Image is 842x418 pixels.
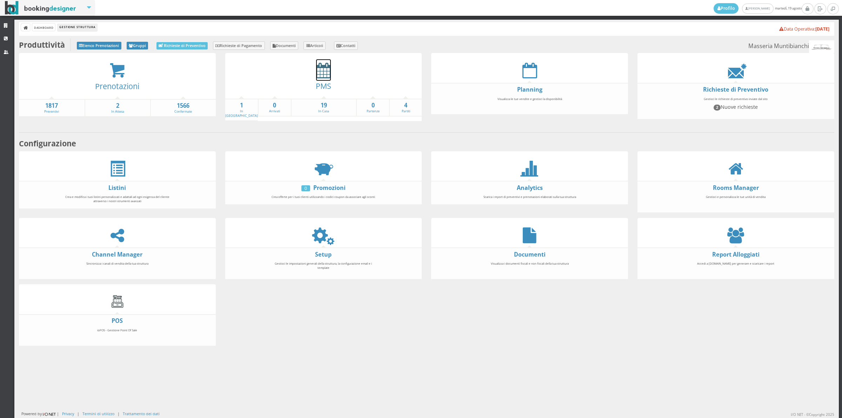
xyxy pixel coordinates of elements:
a: 0Arrivati [259,101,290,114]
strong: 1817 [19,102,85,110]
a: POS [112,317,123,325]
strong: 1 [225,101,258,110]
img: 56db488bc92111ef969d06d5a9c234c7.png [809,40,834,53]
a: Trattamento dei dati [123,411,160,416]
strong: 2 [85,102,150,110]
a: 0Partenze [357,101,389,114]
a: Richieste di Preventivo [156,42,208,49]
a: Channel Manager [92,251,142,258]
a: Promozioni [313,184,346,192]
a: Rooms Manager [713,184,759,192]
b: [DATE] [815,26,829,32]
a: 2In Attesa [85,102,150,114]
a: Prenotazioni [95,81,139,91]
a: Privacy [62,411,74,416]
strong: 0 [259,101,290,110]
div: Crea e modifica i tuoi listini personalizzati e adattali ad ogni esigenza del cliente attraverso ... [60,192,174,206]
small: Masseria Muntibianchi [748,40,834,53]
div: ioPOS - Gestione Point Of Sale [60,325,174,344]
a: PMS [316,81,331,91]
span: martedì, 19 agosto [714,3,802,14]
a: 1566Confermate [151,102,216,114]
a: Report Alloggiati [712,251,760,258]
div: Powered by | [21,411,59,417]
div: Accedi a [DOMAIN_NAME] per generare e scaricare i report [679,258,793,277]
a: Elenco Prenotazioni [77,42,121,49]
div: | [77,411,79,416]
img: cash-register.gif [109,294,125,310]
div: Gestisci e personalizza le tue unità di vendita [679,192,793,210]
h4: Nuove richieste [682,104,789,110]
a: Data Operativa:[DATE] [779,26,829,32]
a: Listini [108,184,126,192]
img: BookingDesigner.com [5,1,76,15]
a: Termini di utilizzo [82,411,114,416]
a: 1817Preventivi [19,102,85,114]
a: Contatti [334,41,358,50]
a: Setup [315,251,332,258]
div: Crea offerte per i tuoi clienti utilizzando i codici coupon da associare agli sconti [267,192,380,202]
a: Articoli [303,41,326,50]
div: Gestisci le richieste di preventivo inviate dal sito [679,94,793,117]
b: Produttività [19,40,65,50]
a: Richieste di Preventivo [703,86,768,93]
a: Analytics [517,184,543,192]
a: Planning [517,86,542,93]
div: 0 [301,185,310,191]
a: Dashboard [32,24,55,31]
div: Visualizza le tue vendite e gestisci la disponibilità [473,94,587,112]
li: Gestione Struttura [58,24,97,31]
strong: 4 [390,101,422,110]
div: Gestisci le impostazioni generali della struttura, la configurazione email e i template [267,258,380,277]
a: [PERSON_NAME] [742,4,773,14]
span: 2 [714,105,721,110]
div: Visualizza i documenti fiscali e non fiscali della tua struttura [473,258,587,277]
div: Scarica i report di preventivi e prenotazioni elaborati sulla tua struttura [473,192,587,202]
strong: 19 [292,101,356,110]
b: Configurazione [19,138,76,148]
img: ionet_small_logo.png [42,411,57,417]
a: Documenti [514,251,546,258]
strong: 0 [357,101,389,110]
div: | [118,411,120,416]
a: Profilo [714,3,739,14]
div: Sincronizza i canali di vendita della tua struttura [60,258,174,277]
a: Documenti [270,41,299,50]
a: 1In [GEOGRAPHIC_DATA] [225,101,258,118]
strong: 1566 [151,102,216,110]
a: 19In Casa [292,101,356,114]
a: 4Partiti [390,101,422,114]
a: Richieste di Pagamento [213,41,265,50]
a: Gruppi [127,42,148,49]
